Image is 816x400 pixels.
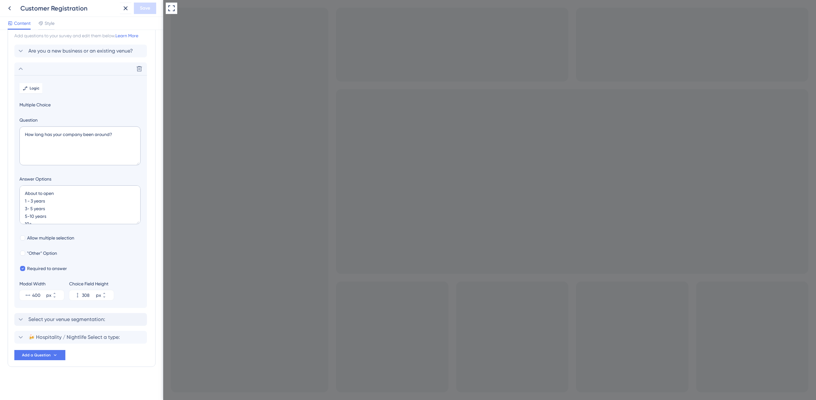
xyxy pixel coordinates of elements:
[19,126,141,165] textarea: How long has your company been around?
[30,86,40,91] span: Logic
[22,353,51,358] span: Add a Question
[53,290,64,295] button: px
[42,29,86,103] div: Multiple choices rating
[115,5,122,13] div: Close survey
[5,5,13,13] div: Go to Question 1
[55,93,62,101] label: 10+
[55,47,74,55] label: 1 - 3 years
[46,291,51,299] div: px
[115,33,138,38] a: Learn More
[39,114,94,122] span: Powered by UserGuiding
[28,316,105,323] span: Select your venue segmentation:
[19,101,142,109] span: Multiple Choice
[82,291,95,299] input: px
[55,78,74,85] label: 5-10 years
[28,333,120,341] span: 🍻 Hospitality / Nightlife Select a type:
[14,32,149,39] div: Add questions to your survey and edit them below.
[19,116,142,124] label: Question
[32,291,45,299] input: px
[19,280,64,288] div: Modal Width
[69,280,114,288] div: Choice Field Height
[27,265,67,272] span: Required to answer
[27,249,57,257] span: "Other" Option
[55,62,72,70] label: 3- 5 years
[27,234,74,242] span: Allow multiple selection
[14,350,65,360] button: Add a Question
[28,47,133,55] span: Are you a new business or an existing venue?
[140,4,150,12] span: Save
[8,17,122,24] div: How long has your company been around?
[42,29,86,103] div: radio group
[60,5,68,13] span: Question 2 / 4
[20,4,117,13] div: Customer Registration
[102,290,114,295] button: px
[14,19,31,27] span: Content
[55,32,80,39] label: About to open
[96,291,101,299] div: px
[19,175,142,183] label: Answer Options
[102,295,114,300] button: px
[53,295,64,300] button: px
[19,185,141,224] textarea: About to open 1 - 3 years 3- 5 years 5-10 years 10+
[45,19,55,27] span: Style
[19,83,42,93] button: Logic
[134,3,156,14] button: Save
